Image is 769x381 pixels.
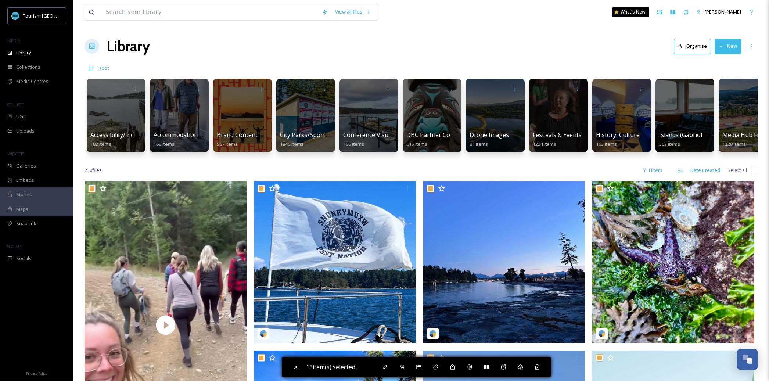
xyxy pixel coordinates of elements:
[737,349,758,370] button: Open Chat
[715,39,741,54] button: New
[16,191,32,198] span: Stories
[98,64,109,72] a: Root
[693,5,745,19] a: [PERSON_NAME]
[217,132,258,147] a: Brand Content567 items
[596,131,673,139] span: History, Culture & Shopping
[7,244,22,249] span: SOCIALS
[16,127,35,134] span: Uploads
[16,113,26,120] span: UGC
[687,163,724,177] div: Date Created
[727,167,747,174] span: Select all
[470,131,509,139] span: Drone Images
[16,49,31,56] span: Library
[16,78,48,85] span: Media Centres
[406,132,468,147] a: DBC Partner Contrent615 items
[331,5,374,19] a: View all files
[16,64,40,71] span: Collections
[429,330,436,337] img: snapsea-logo.png
[406,131,468,139] span: DBC Partner Contrent
[592,181,754,343] img: superkiwibird-18086717548715078.jpeg
[280,131,347,139] span: City Parks/Sport Images
[7,102,23,107] span: COLLECT
[722,141,746,147] span: 1328 items
[406,141,427,147] span: 615 items
[343,141,364,147] span: 166 items
[598,330,606,337] img: snapsea-logo.png
[16,220,36,227] span: SnapLink
[639,163,666,177] div: Filters
[470,141,488,147] span: 81 items
[26,369,47,377] a: Privacy Policy
[154,132,219,147] a: Accommodations by Biz168 items
[90,141,111,147] span: 182 items
[470,132,509,147] a: Drone Images81 items
[280,132,347,147] a: City Parks/Sport Images1846 items
[98,65,109,71] span: Root
[722,131,766,139] span: Media Hub Files
[423,181,585,343] img: superkiwibird-17846906652553309.jpeg
[343,131,396,139] span: Conference Visuals
[533,131,582,139] span: Festivals & Events
[90,132,152,147] a: Accessibility/Inclusivity182 items
[254,181,416,343] img: superkiwibird-18024865586534181.jpeg
[596,132,673,147] a: History, Culture & Shopping163 items
[722,132,766,147] a: Media Hub Files1328 items
[12,12,19,19] img: tourism_nanaimo_logo.jpeg
[85,167,102,174] span: 230 file s
[154,131,219,139] span: Accommodations by Biz
[596,141,617,147] span: 163 items
[154,141,175,147] span: 168 items
[102,4,318,20] input: Search your library
[659,141,680,147] span: 302 items
[16,162,36,169] span: Galleries
[217,131,258,139] span: Brand Content
[23,12,89,19] span: Tourism [GEOGRAPHIC_DATA]
[260,330,267,337] img: snapsea-logo.png
[674,39,711,54] button: Organise
[90,131,152,139] span: Accessibility/Inclusivity
[306,363,356,371] span: 13 item(s) selected.
[16,206,28,213] span: Maps
[7,151,24,157] span: WIDGETS
[107,35,150,57] a: Library
[16,177,34,184] span: Embeds
[533,141,556,147] span: 1224 items
[705,8,741,15] span: [PERSON_NAME]
[280,141,303,147] span: 1846 items
[343,132,396,147] a: Conference Visuals166 items
[533,132,582,147] a: Festivals & Events1224 items
[16,255,32,262] span: Socials
[26,371,47,376] span: Privacy Policy
[612,7,649,17] a: What's New
[7,38,20,43] span: MEDIA
[217,141,238,147] span: 567 items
